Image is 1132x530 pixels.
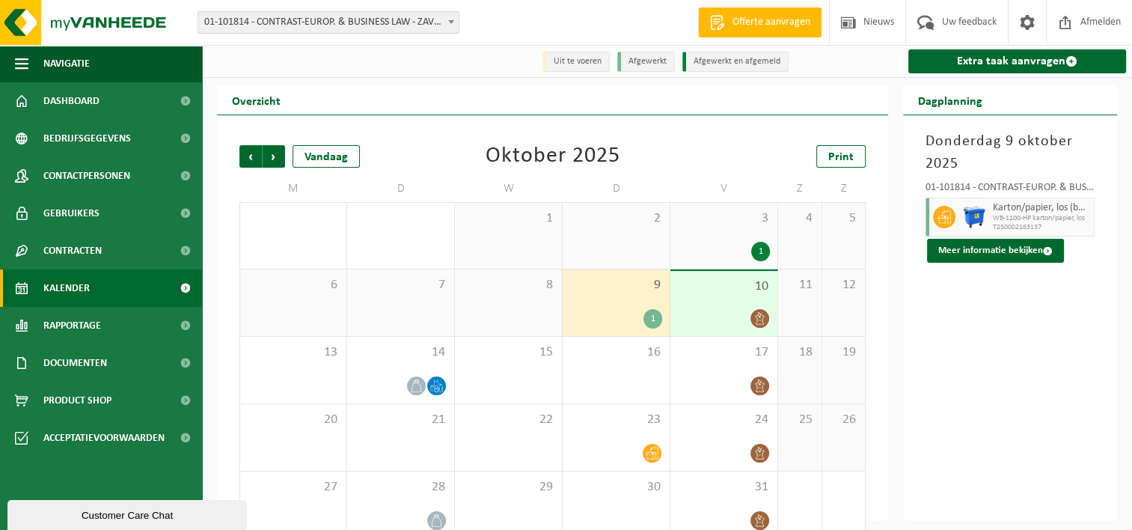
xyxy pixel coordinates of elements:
span: 12 [830,277,858,293]
li: Uit te voeren [542,52,610,72]
span: 01-101814 - CONTRAST-EUROP. & BUSINESS LAW - ZAVENTEM [198,11,459,34]
span: Contracten [43,232,102,269]
span: 24 [678,412,770,428]
span: 1 [462,210,554,227]
span: Rapportage [43,307,101,344]
span: 30 [570,479,662,496]
h2: Dagplanning [903,85,997,115]
span: Karton/papier, los (bedrijven) [993,202,1090,214]
span: 16 [570,344,662,361]
span: 17 [678,344,770,361]
span: Bedrijfsgegevens [43,120,131,157]
span: 28 [355,479,447,496]
span: WB-1100-HP karton/papier, los [993,214,1090,223]
span: 3 [678,210,770,227]
div: 1 [643,309,662,329]
div: 1 [751,242,770,261]
a: Print [816,145,866,168]
span: Kalender [43,269,90,307]
td: D [563,175,670,202]
td: V [670,175,778,202]
span: 21 [355,412,447,428]
span: T250002163137 [993,223,1090,232]
h2: Overzicht [217,85,296,115]
span: 13 [248,344,339,361]
span: Gebruikers [43,195,100,232]
td: Z [778,175,822,202]
td: D [347,175,455,202]
span: 2 [570,210,662,227]
span: 26 [830,412,858,428]
a: Extra taak aanvragen [908,49,1126,73]
td: M [239,175,347,202]
div: Vandaag [293,145,360,168]
span: 18 [786,344,814,361]
span: 9 [570,277,662,293]
span: Offerte aanvragen [729,15,814,30]
span: Navigatie [43,45,90,82]
span: Vorige [239,145,262,168]
a: Offerte aanvragen [698,7,822,37]
span: 19 [830,344,858,361]
td: W [455,175,563,202]
span: Print [828,151,854,163]
button: Meer informatie bekijken [927,239,1064,263]
span: 01-101814 - CONTRAST-EUROP. & BUSINESS LAW - ZAVENTEM [198,12,459,33]
span: Product Shop [43,382,111,419]
div: Oktober 2025 [486,145,620,168]
span: 25 [786,412,814,428]
span: 22 [462,412,554,428]
span: 6 [248,277,339,293]
span: 10 [678,278,770,295]
span: 11 [786,277,814,293]
span: 4 [786,210,814,227]
span: 15 [462,344,554,361]
span: 31 [678,479,770,496]
li: Afgewerkt en afgemeld [682,52,789,72]
span: 29 [462,479,554,496]
td: Z [822,175,866,202]
span: 5 [830,210,858,227]
span: Dashboard [43,82,100,120]
li: Afgewerkt [617,52,675,72]
span: 27 [248,479,339,496]
iframe: chat widget [7,497,250,530]
span: Contactpersonen [43,157,130,195]
span: 14 [355,344,447,361]
div: 01-101814 - CONTRAST-EUROP. & BUSINESS LAW - ZAVENTEM [926,183,1095,198]
span: 23 [570,412,662,428]
span: Documenten [43,344,107,382]
h3: Donderdag 9 oktober 2025 [926,130,1095,175]
span: 20 [248,412,339,428]
img: WB-1100-HPE-BE-01 [963,206,985,228]
span: 8 [462,277,554,293]
span: 7 [355,277,447,293]
span: Acceptatievoorwaarden [43,419,165,457]
span: Volgende [263,145,285,168]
